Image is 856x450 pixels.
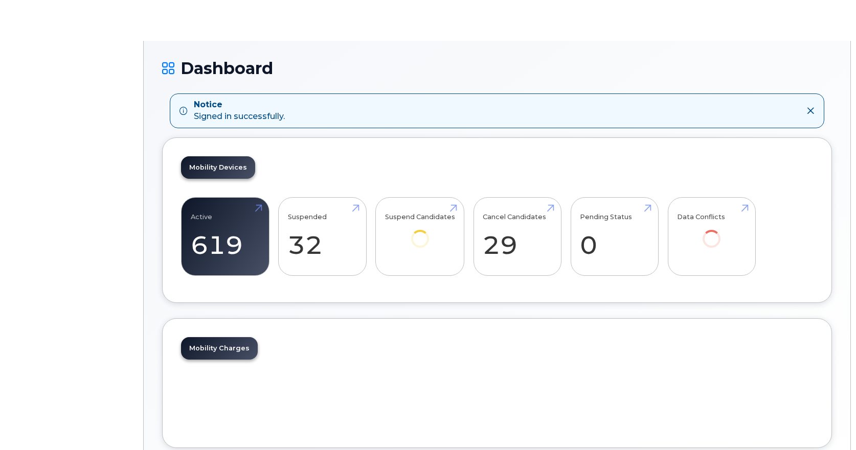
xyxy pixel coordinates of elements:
a: Suspended 32 [288,203,357,270]
a: Mobility Devices [181,156,255,179]
a: Suspend Candidates [385,203,455,262]
a: Pending Status 0 [580,203,649,270]
strong: Notice [194,99,285,111]
a: Data Conflicts [677,203,746,262]
a: Mobility Charges [181,337,258,360]
a: Cancel Candidates 29 [483,203,552,270]
h1: Dashboard [162,59,832,77]
div: Signed in successfully. [194,99,285,123]
a: Active 619 [191,203,260,270]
